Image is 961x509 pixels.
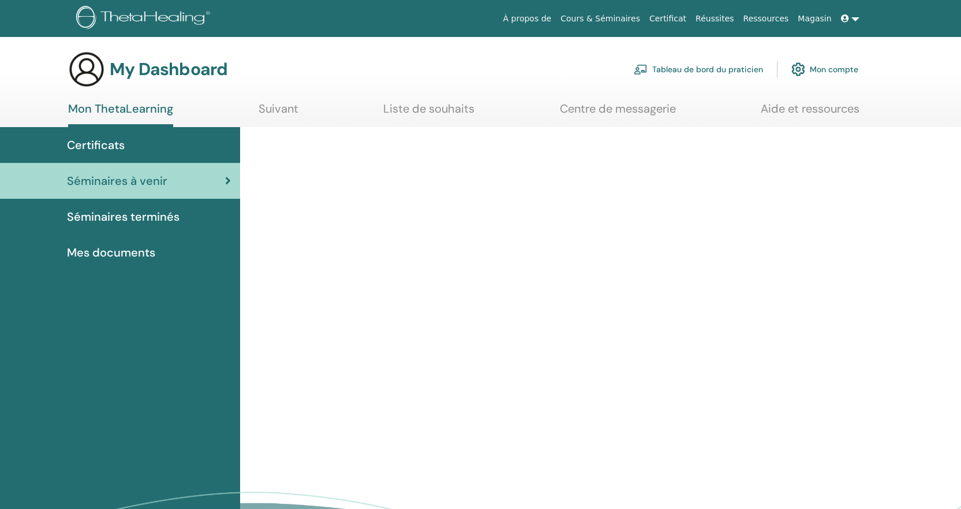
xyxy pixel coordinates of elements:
[793,8,836,29] a: Magasin
[67,136,125,154] span: Certificats
[645,8,691,29] a: Certificat
[791,60,805,79] img: cog.svg
[67,244,155,261] span: Mes documents
[791,57,858,82] a: Mon compte
[499,8,556,29] a: À propos de
[634,64,648,75] img: chalkboard-teacher.svg
[634,57,763,82] a: Tableau de bord du praticien
[560,102,676,124] a: Centre de messagerie
[761,102,859,124] a: Aide et ressources
[556,8,645,29] a: Cours & Séminaires
[68,102,173,127] a: Mon ThetaLearning
[739,8,794,29] a: Ressources
[76,6,214,32] img: logo.png
[691,8,738,29] a: Réussites
[259,102,298,124] a: Suivant
[67,208,180,225] span: Séminaires terminés
[383,102,474,124] a: Liste de souhaits
[110,59,227,80] h3: My Dashboard
[68,51,105,88] img: generic-user-icon.jpg
[67,172,167,190] span: Séminaires à venir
